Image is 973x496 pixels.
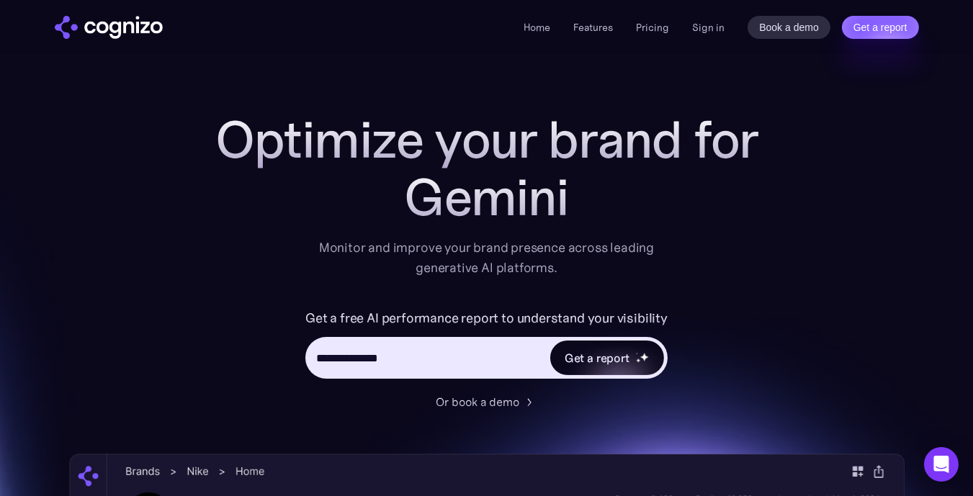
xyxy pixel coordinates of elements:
img: cognizo logo [55,16,163,39]
a: Or book a demo [436,393,537,410]
div: Gemini [199,168,775,226]
div: Get a report [565,349,629,366]
a: home [55,16,163,39]
a: Get a reportstarstarstar [549,339,665,376]
img: star [635,353,637,355]
a: Get a report [842,16,919,39]
div: Open Intercom Messenger [924,447,959,482]
div: Or book a demo [436,393,520,410]
a: Pricing [636,21,669,34]
form: Hero URL Input Form [305,307,668,386]
a: Book a demo [748,16,830,39]
a: Sign in [692,19,725,36]
img: star [635,358,640,363]
img: star [640,352,649,361]
div: Monitor and improve your brand presence across leading generative AI platforms. [310,238,664,278]
label: Get a free AI performance report to understand your visibility [305,307,668,330]
a: Features [573,21,613,34]
a: Home [524,21,550,34]
h1: Optimize your brand for [199,111,775,168]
